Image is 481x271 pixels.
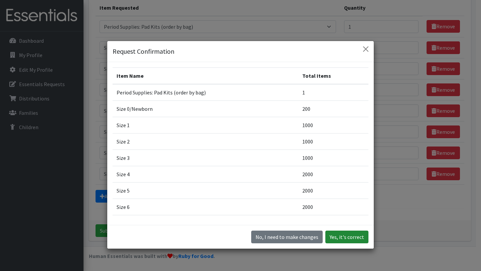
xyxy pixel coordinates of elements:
[298,101,368,117] td: 200
[113,101,298,117] td: Size 0/Newborn
[113,117,298,133] td: Size 1
[298,166,368,183] td: 2000
[360,44,371,54] button: Close
[298,199,368,215] td: 2000
[113,166,298,183] td: Size 4
[298,150,368,166] td: 1000
[113,150,298,166] td: Size 3
[298,133,368,150] td: 1000
[113,183,298,199] td: Size 5
[113,133,298,150] td: Size 2
[298,117,368,133] td: 1000
[298,84,368,101] td: 1
[325,231,368,243] button: Yes, it's correct
[298,183,368,199] td: 2000
[113,68,298,84] th: Item Name
[298,68,368,84] th: Total Items
[113,46,174,56] h5: Request Confirmation
[251,231,323,243] button: No I need to make changes
[113,199,298,215] td: Size 6
[113,84,298,101] td: Period Supplies: Pad Kits (order by bag)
